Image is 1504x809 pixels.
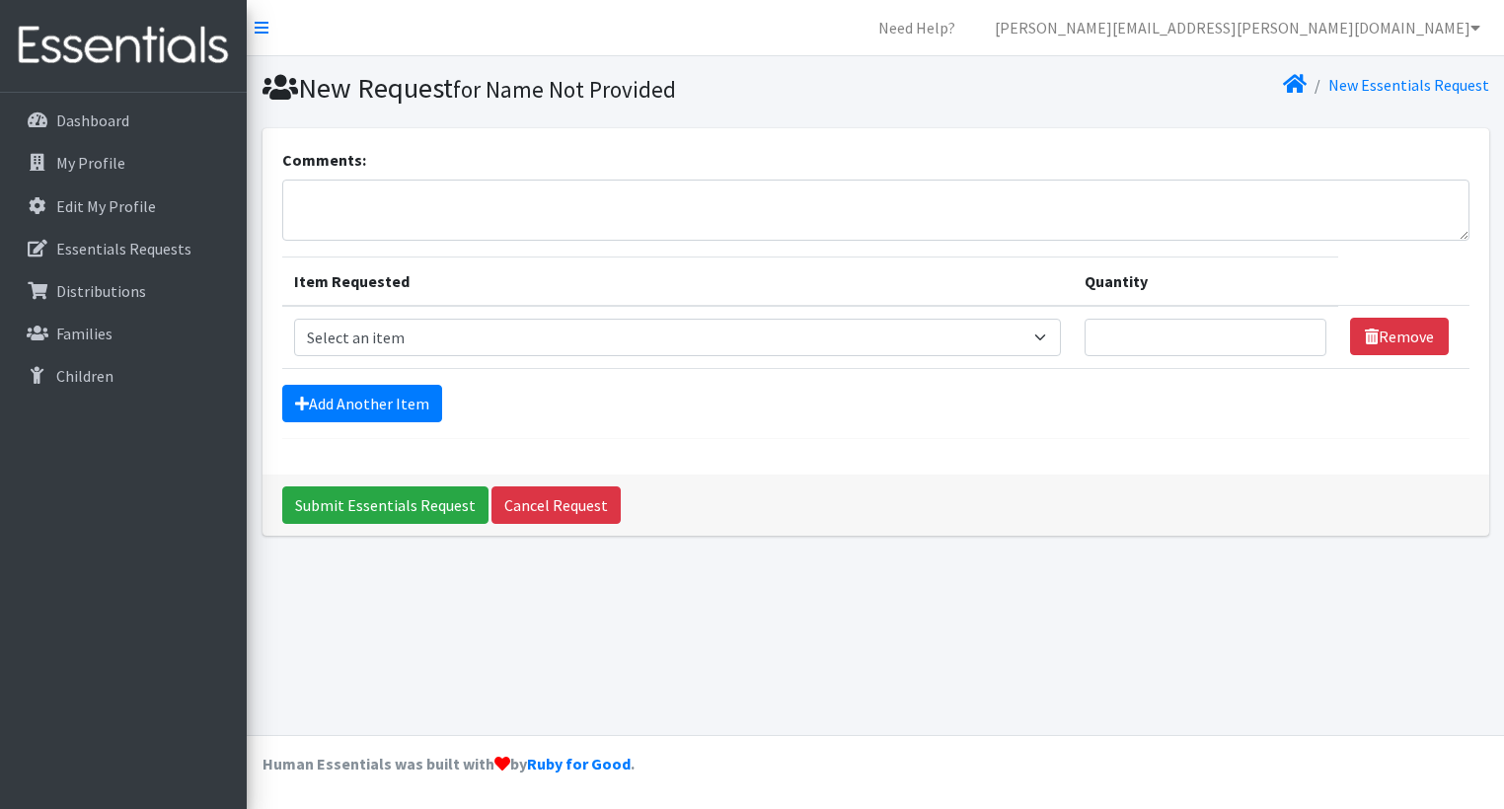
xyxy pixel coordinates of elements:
[8,314,239,353] a: Families
[453,75,676,104] small: for Name Not Provided
[527,754,631,773] a: Ruby for Good
[282,148,366,172] label: Comments:
[8,356,239,396] a: Children
[979,8,1496,47] a: [PERSON_NAME][EMAIL_ADDRESS][PERSON_NAME][DOMAIN_NAME]
[863,8,971,47] a: Need Help?
[8,229,239,268] a: Essentials Requests
[1328,75,1489,95] a: New Essentials Request
[56,366,113,386] p: Children
[56,239,191,258] p: Essentials Requests
[282,385,442,422] a: Add Another Item
[8,271,239,311] a: Distributions
[56,196,156,216] p: Edit My Profile
[1350,318,1449,355] a: Remove
[282,257,1073,306] th: Item Requested
[282,486,489,524] input: Submit Essentials Request
[8,186,239,226] a: Edit My Profile
[8,13,239,79] img: HumanEssentials
[263,754,635,773] strong: Human Essentials was built with by .
[56,324,113,343] p: Families
[8,101,239,140] a: Dashboard
[491,486,621,524] a: Cancel Request
[56,281,146,301] p: Distributions
[56,110,129,130] p: Dashboard
[56,153,125,173] p: My Profile
[8,143,239,183] a: My Profile
[1073,257,1338,306] th: Quantity
[263,71,868,106] h1: New Request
